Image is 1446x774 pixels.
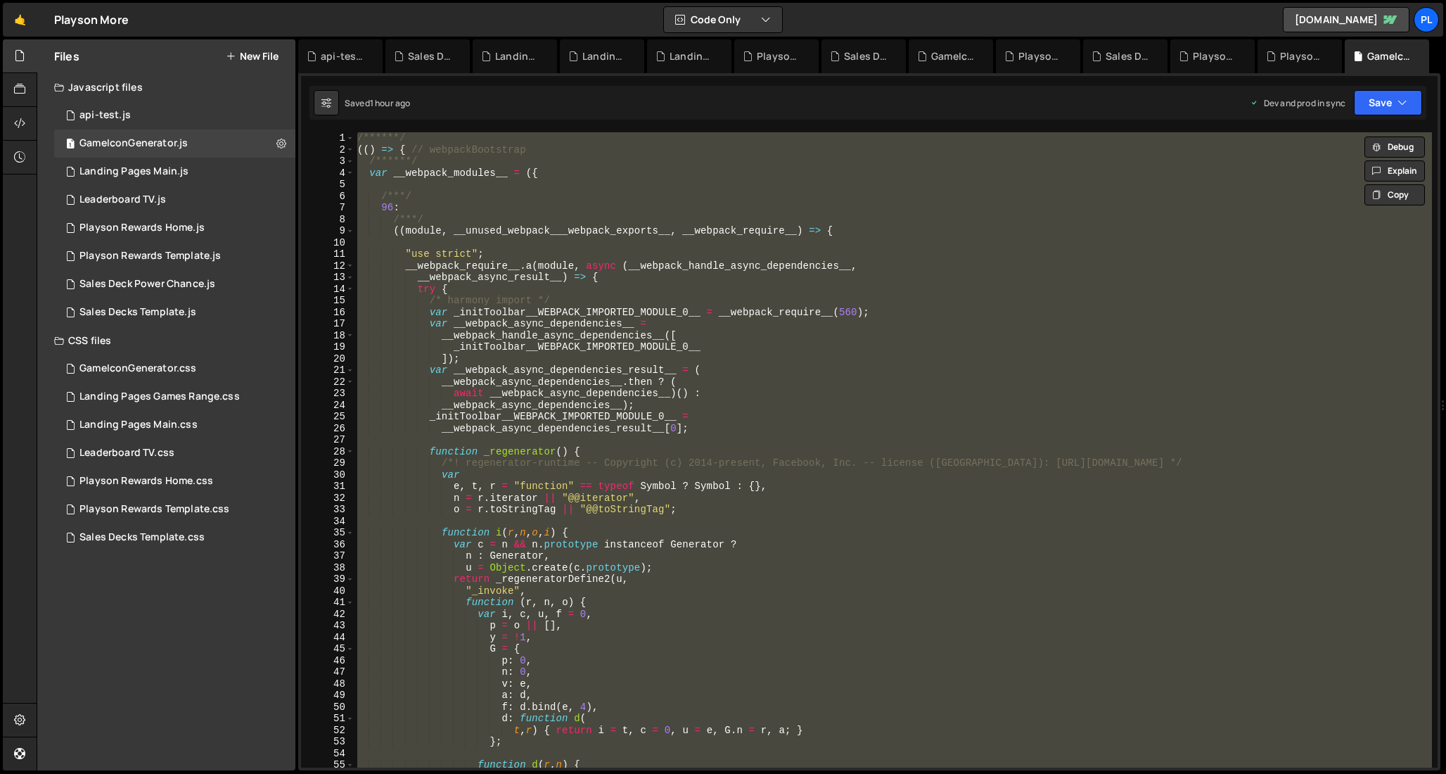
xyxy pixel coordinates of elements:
div: Sales Decks Template.js [408,49,453,63]
div: Landing Pages Main.js [79,165,188,178]
div: 54 [301,748,354,760]
div: Playson More [54,11,129,28]
div: 5 [301,179,354,191]
div: Playson Rewards Home.css [79,475,213,488]
div: Playson Rewards Home.css [757,49,802,63]
div: Sales Decks Template.css [79,531,205,544]
div: 26 [301,423,354,435]
div: 20 [301,353,354,365]
div: 42 [301,609,354,621]
div: 17 [301,318,354,330]
div: 15074/39400.css [54,411,295,439]
div: api-test.js [79,109,131,122]
div: Landing Pages Games Range.css [79,391,240,403]
div: 15 [301,295,354,307]
div: Landing Pages Main.css [79,419,198,431]
div: Landing Pages Games Range.css [495,49,540,63]
div: 9 [301,225,354,237]
button: Save [1354,90,1422,115]
div: Playson Rewards Template.js [1193,49,1238,63]
div: 21 [301,364,354,376]
div: Saved [345,97,410,109]
div: 31 [301,481,354,493]
div: 14 [301,284,354,296]
div: 18 [301,330,354,342]
div: GameIconGenerator.css [931,49,976,63]
div: 45 [301,643,354,655]
div: Playson Rewards Home.js [79,222,205,234]
div: 15074/41113.css [54,355,295,383]
div: api-test.js [321,49,366,63]
div: 30 [301,469,354,481]
div: 15074/39401.css [54,383,295,411]
div: GameIconGenerator.js [1367,49,1412,63]
div: GameIconGenerator.css [79,362,196,375]
div: 13 [301,272,354,284]
div: Sales Decks Template.css [844,49,889,63]
button: Debug [1364,137,1425,158]
div: 55 [301,759,354,771]
div: 41 [301,597,354,609]
div: 15074/39403.js [54,214,295,242]
div: Sales Deck Power Chance.js [1106,49,1151,63]
div: 3 [301,156,354,167]
div: 37 [301,550,354,562]
div: 49 [301,690,354,702]
div: CSS files [37,326,295,355]
div: Playson Rewards Template.css [79,503,229,516]
div: 46 [301,655,354,667]
div: Dev and prod in sync [1250,97,1345,109]
div: 38 [301,562,354,574]
div: Sales Deck Power Chance.js [79,278,215,291]
div: 51 [301,713,354,725]
div: 25 [301,411,354,423]
a: pl [1414,7,1439,32]
span: 1 [66,139,75,151]
div: 15074/39396.css [54,495,295,524]
div: 15074/40743.js [54,270,295,298]
div: 28 [301,446,354,458]
h2: Files [54,49,79,64]
div: 6 [301,191,354,203]
div: 1 hour ago [370,97,411,109]
div: 24 [301,400,354,412]
div: 33 [301,504,354,516]
button: Explain [1364,160,1425,182]
div: 35 [301,527,354,539]
a: [DOMAIN_NAME] [1283,7,1409,32]
div: 8 [301,214,354,226]
div: 15074/45984.js [54,101,295,129]
div: Playson Rewards Template.js [79,250,221,262]
div: 50 [301,702,354,713]
div: 7 [301,202,354,214]
div: 11 [301,248,354,260]
div: GameIconGenerator.js [79,137,188,150]
div: 47 [301,666,354,678]
div: Leaderboard TV.js [79,193,166,206]
div: 48 [301,678,354,690]
div: 16 [301,307,354,319]
div: 15074/39405.css [54,439,295,467]
div: 44 [301,632,354,644]
div: 1 [301,132,354,144]
div: 15074/39395.js [54,158,295,186]
div: 29 [301,457,354,469]
button: Code Only [664,7,782,32]
div: Playson Rewards Home.js [1280,49,1325,63]
div: 15074/39404.js [54,186,295,214]
div: 36 [301,539,354,551]
div: 32 [301,493,354,505]
div: 52 [301,725,354,737]
div: 40 [301,585,354,597]
div: 15074/40030.js [54,129,295,158]
div: 4 [301,167,354,179]
div: Sales Decks Template.js [79,306,196,319]
div: 23 [301,388,354,400]
div: Leaderboard TV.css [79,447,174,459]
div: Playson Rewards Template.css [1018,49,1063,63]
div: Landing Pages Main.css [582,49,627,63]
div: 15074/39397.js [54,242,295,270]
div: 12 [301,260,354,272]
div: 53 [301,736,354,748]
